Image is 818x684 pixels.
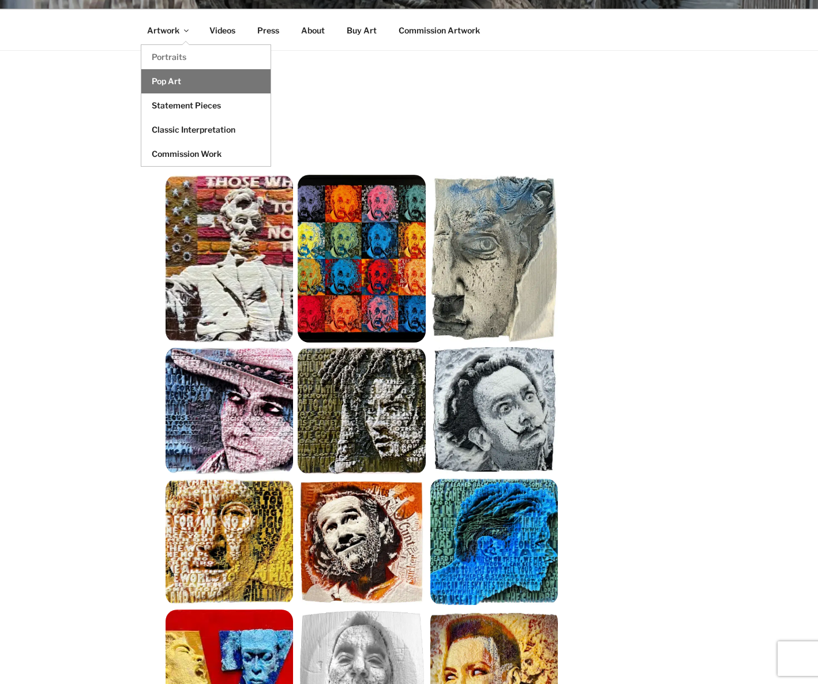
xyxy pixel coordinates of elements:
[141,69,271,93] a: Pop Art
[199,16,245,44] a: Videos
[141,93,271,118] a: Statement Pieces
[388,16,490,44] a: Commission Artwork
[166,102,558,113] h1: Portraits
[336,16,387,44] a: Buy Art
[291,16,335,44] a: About
[141,118,271,142] a: Classic Interpretation
[247,16,289,44] a: Press
[141,45,271,69] a: Portraits
[141,142,271,166] a: Commission Work
[137,16,197,44] a: Artwork
[137,16,681,44] nav: Top Menu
